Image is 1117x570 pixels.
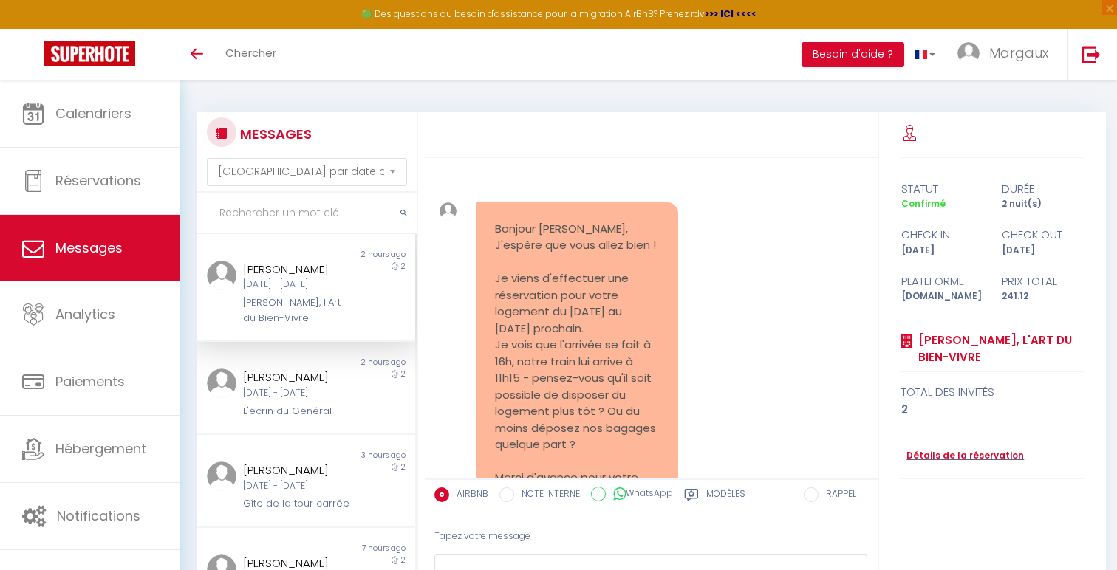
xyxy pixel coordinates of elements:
div: 2 hours ago [306,249,414,261]
span: Réservations [55,171,141,190]
img: Super Booking [44,41,135,66]
span: Calendriers [55,104,131,123]
div: 2 [901,401,1083,419]
img: ... [207,261,236,290]
span: 2 [401,368,406,380]
img: ... [207,461,236,491]
span: Hébergement [55,439,146,458]
div: [PERSON_NAME] [243,368,351,386]
div: [DATE] - [DATE] [243,278,351,292]
a: Chercher [214,29,287,80]
img: ... [207,368,236,398]
div: Tapez votre message [434,518,868,554]
input: Rechercher un mot clé [197,193,417,234]
div: total des invités [901,383,1083,401]
a: Détails de la réservation [901,449,1024,463]
span: 2 [401,554,406,566]
div: [DATE] - [DATE] [243,479,351,493]
div: 7 hours ago [306,543,414,554]
pre: Bonjour [PERSON_NAME], J'espère que vous allez bien ! Je viens d'effectuer une réservation pour v... [495,221,660,520]
label: RAPPEL [819,487,856,504]
div: Plateforme [892,272,992,290]
span: Confirmé [901,197,946,210]
a: >>> ICI <<<< [705,7,756,20]
div: [PERSON_NAME] [243,261,351,278]
img: logout [1082,45,1101,63]
div: [DOMAIN_NAME] [892,289,992,303]
div: [PERSON_NAME] [243,461,351,479]
span: Notifications [57,507,140,525]
span: Messages [55,238,123,257]
span: 2 [401,261,406,272]
div: [DATE] [992,244,1093,258]
div: [DATE] - [DATE] [243,386,351,400]
div: L'écrin du Général [243,404,351,419]
a: [PERSON_NAME], l'Art du Bien-Vivre [913,332,1083,366]
div: 2 hours ago [306,357,414,368]
div: [PERSON_NAME], l'Art du Bien-Vivre [243,295,351,326]
a: ... Margaux [946,29,1067,80]
span: 2 [401,461,406,473]
div: check out [992,226,1093,244]
img: ... [440,202,457,220]
label: WhatsApp [606,487,673,503]
span: Margaux [989,44,1048,62]
label: Modèles [706,487,745,506]
label: AIRBNB [449,487,488,504]
h3: MESSAGES [236,117,312,151]
div: durée [992,180,1093,198]
span: Paiements [55,372,125,391]
span: Analytics [55,305,115,323]
button: Besoin d'aide ? [802,42,904,67]
div: [DATE] [892,244,992,258]
div: Prix total [992,272,1093,290]
div: Gîte de la tour carrée [243,496,351,511]
div: statut [892,180,992,198]
div: check in [892,226,992,244]
div: 241.12 [992,289,1093,303]
img: ... [957,42,980,64]
span: Chercher [225,45,276,61]
label: NOTE INTERNE [514,487,580,504]
div: 2 nuit(s) [992,197,1093,211]
div: 3 hours ago [306,450,414,461]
